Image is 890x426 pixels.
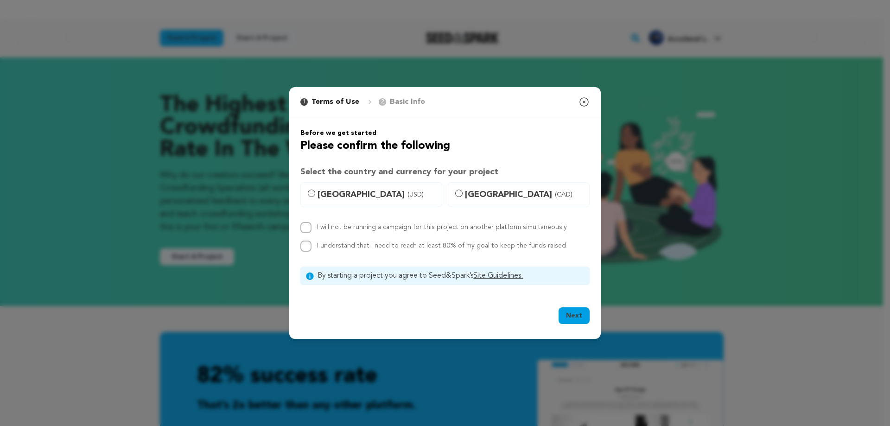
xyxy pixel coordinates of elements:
[473,272,523,280] a: Site Guidelines.
[465,188,584,201] span: [GEOGRAPHIC_DATA]
[311,96,359,108] p: Terms of Use
[407,190,424,199] span: (USD)
[318,270,584,281] span: By starting a project you agree to Seed&Spark’s
[300,98,308,106] span: 1
[379,98,386,106] span: 2
[390,96,425,108] p: Basic Info
[300,128,590,138] h6: Before we get started
[317,224,567,230] label: I will not be running a campaign for this project on another platform simultaneously
[317,242,566,249] label: I understand that I need to reach at least 80% of my goal to keep the funds raised
[555,190,572,199] span: (CAD)
[300,138,590,154] h2: Please confirm the following
[318,188,436,201] span: [GEOGRAPHIC_DATA]
[300,165,590,178] h3: Select the country and currency for your project
[559,307,590,324] button: Next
